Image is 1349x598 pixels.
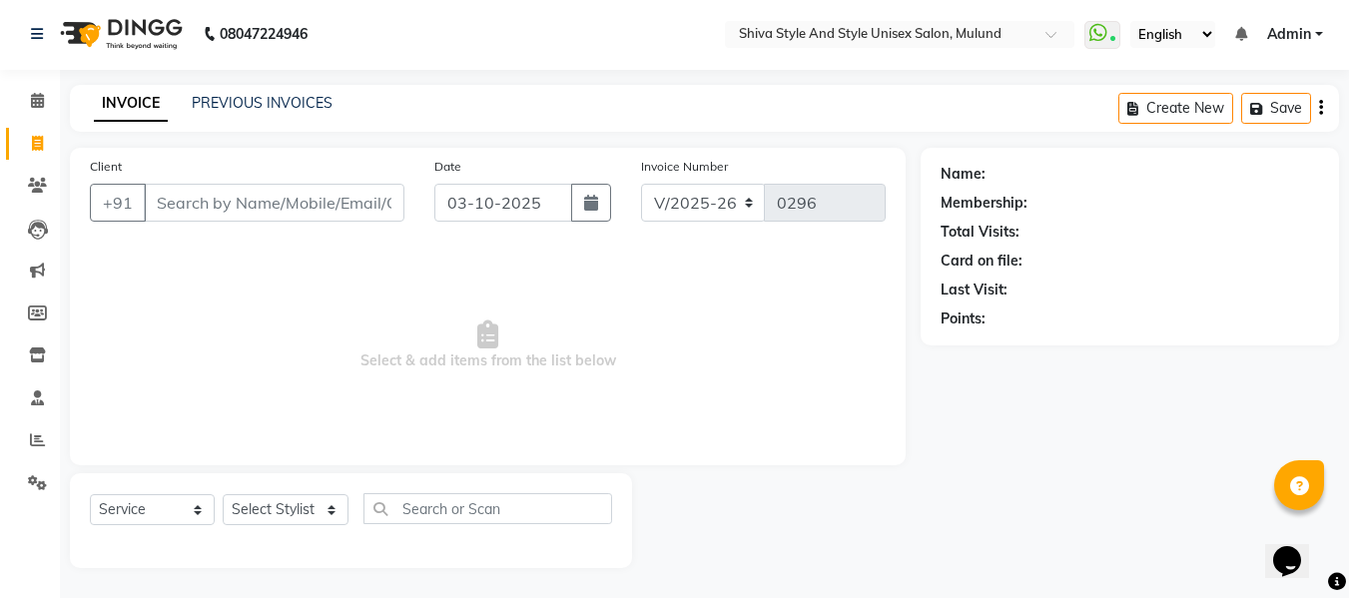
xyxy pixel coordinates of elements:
div: Last Visit: [941,280,1008,300]
div: Name: [941,164,986,185]
a: INVOICE [94,86,168,122]
label: Date [434,158,461,176]
a: PREVIOUS INVOICES [192,94,333,112]
iframe: chat widget [1265,518,1329,578]
button: +91 [90,184,146,222]
b: 08047224946 [220,6,308,62]
div: Membership: [941,193,1027,214]
input: Search by Name/Mobile/Email/Code [144,184,404,222]
img: logo [51,6,188,62]
div: Points: [941,308,986,329]
input: Search or Scan [363,493,612,524]
button: Create New [1118,93,1233,124]
div: Total Visits: [941,222,1019,243]
label: Invoice Number [641,158,728,176]
label: Client [90,158,122,176]
div: Card on file: [941,251,1022,272]
button: Save [1241,93,1311,124]
span: Select & add items from the list below [90,246,886,445]
span: Admin [1267,24,1311,45]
